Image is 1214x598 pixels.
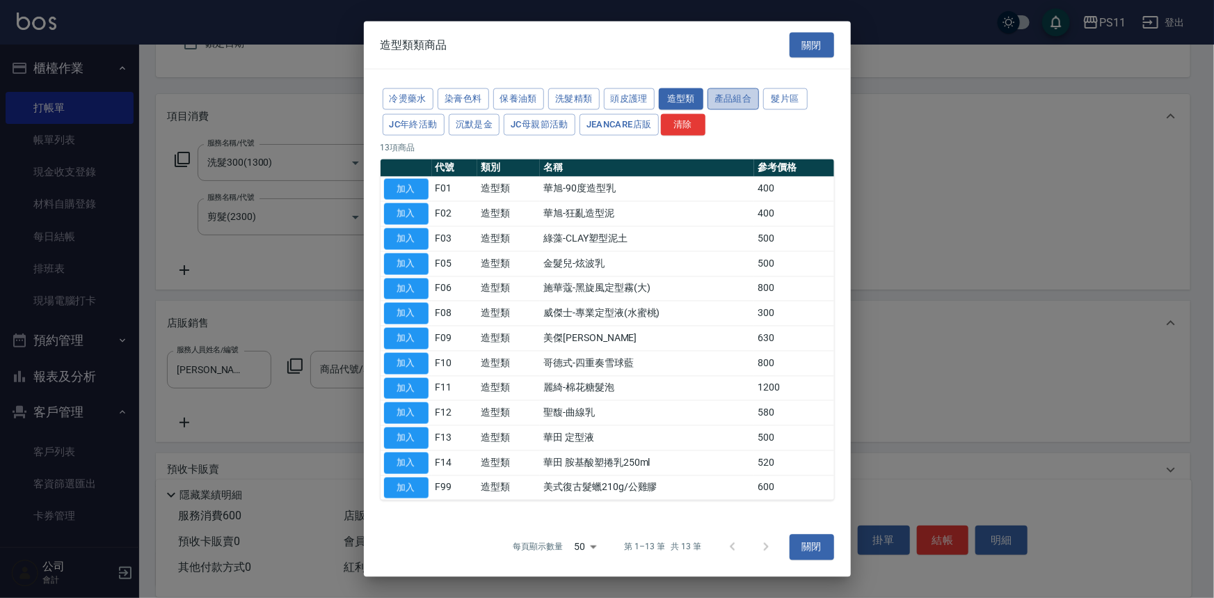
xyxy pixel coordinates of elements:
td: F03 [432,226,478,251]
td: 520 [754,450,833,475]
td: 金髮兒-炫波乳 [540,251,754,276]
td: 造型類 [477,351,540,376]
div: 50 [568,528,602,566]
button: 加入 [384,278,429,299]
button: JC母親節活動 [504,113,575,135]
button: 加入 [384,352,429,374]
td: 造型類 [477,376,540,401]
td: 630 [754,326,833,351]
button: 加入 [384,178,429,200]
td: F06 [432,276,478,301]
button: 加入 [384,427,429,449]
button: 加入 [384,303,429,324]
button: 加入 [384,452,429,473]
td: 造型類 [477,177,540,202]
button: 關閉 [790,32,834,58]
button: 加入 [384,328,429,349]
button: 加入 [384,402,429,424]
button: 染膏色料 [438,88,489,110]
button: 保養油類 [493,88,545,110]
td: 華田 胺基酸塑捲乳250ml [540,450,754,475]
th: 類別 [477,159,540,177]
td: 施華蔻-黑旋風定型霧(大) [540,276,754,301]
td: 華旭-狂亂造型泥 [540,201,754,226]
td: F11 [432,376,478,401]
td: 造型類 [477,301,540,326]
td: 500 [754,251,833,276]
td: 造型類 [477,326,540,351]
td: 500 [754,226,833,251]
td: 哥德式-四重奏雪球藍 [540,351,754,376]
td: 500 [754,425,833,450]
td: F13 [432,425,478,450]
span: 造型類類商品 [381,38,447,52]
td: 美傑[PERSON_NAME] [540,326,754,351]
button: 加入 [384,228,429,250]
td: 造型類 [477,201,540,226]
th: 代號 [432,159,478,177]
p: 每頁顯示數量 [513,541,563,553]
button: 頭皮護理 [604,88,655,110]
td: 造型類 [477,475,540,501]
th: 參考價格 [754,159,833,177]
button: 產品組合 [708,88,759,110]
td: 華田 定型液 [540,425,754,450]
td: 580 [754,400,833,425]
button: 冷燙藥水 [383,88,434,110]
button: 沉默是金 [449,113,500,135]
td: 400 [754,201,833,226]
button: 洗髮精類 [548,88,600,110]
td: 造型類 [477,400,540,425]
td: 造型類 [477,450,540,475]
td: F99 [432,475,478,501]
button: 加入 [384,203,429,225]
button: JeanCare店販 [580,113,659,135]
td: F12 [432,400,478,425]
td: 造型類 [477,226,540,251]
td: 美式復古髮蠟210g/公雞膠 [540,475,754,501]
td: 造型類 [477,276,540,301]
td: 綠藻-CLAY塑型泥土 [540,226,754,251]
button: 加入 [384,477,429,498]
td: 800 [754,276,833,301]
button: 造型類 [659,88,703,110]
td: 麗綺-棉花糖髮泡 [540,376,754,401]
button: 髮片區 [763,88,808,110]
td: 300 [754,301,833,326]
td: F14 [432,450,478,475]
td: F10 [432,351,478,376]
td: 造型類 [477,251,540,276]
td: 400 [754,177,833,202]
td: F09 [432,326,478,351]
button: JC年終活動 [383,113,445,135]
td: F02 [432,201,478,226]
button: 關閉 [790,535,834,560]
button: 清除 [661,113,705,135]
td: 造型類 [477,425,540,450]
button: 加入 [384,253,429,274]
th: 名稱 [540,159,754,177]
td: 威傑士-專業定型液(水蜜桃) [540,301,754,326]
td: 600 [754,475,833,501]
td: F01 [432,177,478,202]
p: 13 項商品 [381,141,834,153]
td: F08 [432,301,478,326]
p: 第 1–13 筆 共 13 筆 [624,541,701,553]
td: 聖馥-曲線乳 [540,400,754,425]
td: 800 [754,351,833,376]
td: 1200 [754,376,833,401]
td: F05 [432,251,478,276]
button: 加入 [384,377,429,399]
td: 華旭-90度造型乳 [540,177,754,202]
